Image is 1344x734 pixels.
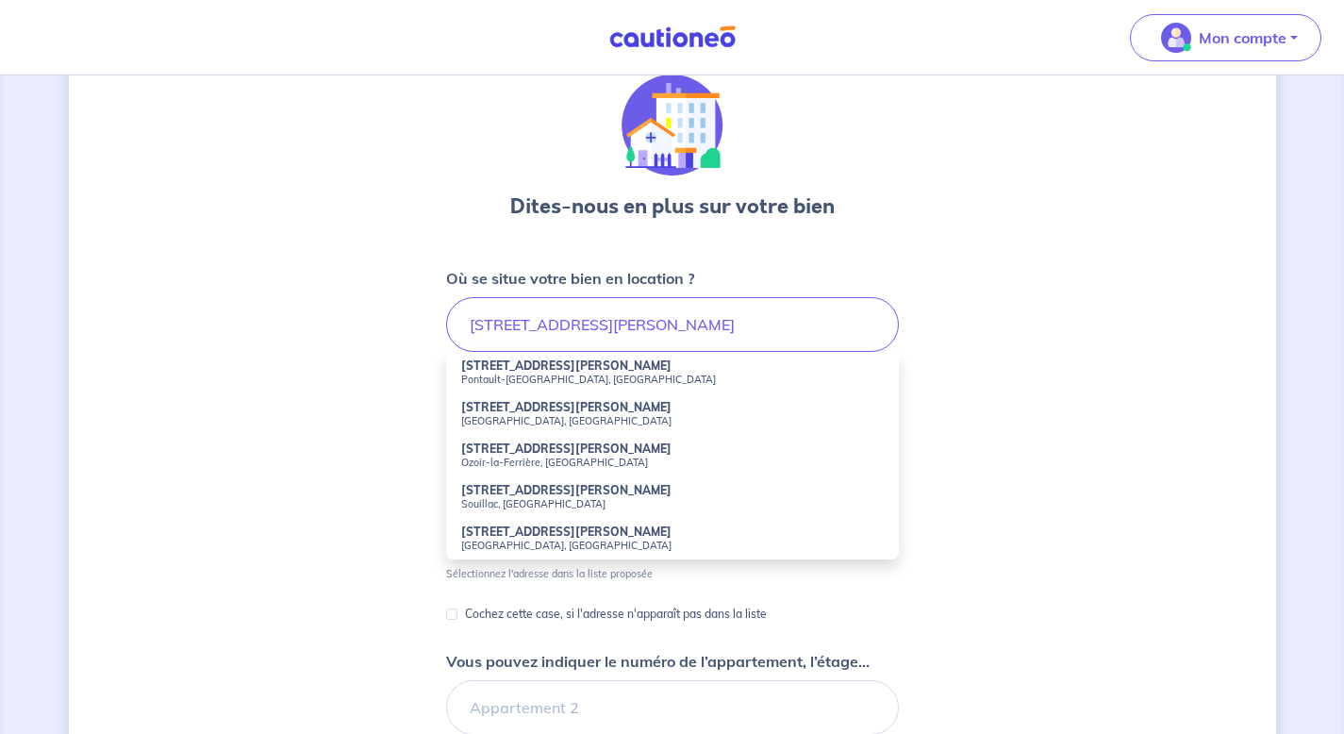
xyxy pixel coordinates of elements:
[446,297,899,352] input: 2 rue de paris, 59000 lille
[446,650,870,673] p: Vous pouvez indiquer le numéro de l’appartement, l’étage...
[461,414,884,427] small: [GEOGRAPHIC_DATA], [GEOGRAPHIC_DATA]
[510,192,835,222] h3: Dites-nous en plus sur votre bien
[446,267,694,290] p: Où se situe votre bien en location ?
[461,442,672,456] strong: [STREET_ADDRESS][PERSON_NAME]
[446,567,653,580] p: Sélectionnez l'adresse dans la liste proposée
[461,359,672,373] strong: [STREET_ADDRESS][PERSON_NAME]
[461,497,884,510] small: Souillac, [GEOGRAPHIC_DATA]
[602,25,743,49] img: Cautioneo
[461,539,884,552] small: [GEOGRAPHIC_DATA], [GEOGRAPHIC_DATA]
[461,373,884,386] small: Pontault-[GEOGRAPHIC_DATA], [GEOGRAPHIC_DATA]
[1130,14,1321,61] button: illu_account_valid_menu.svgMon compte
[622,75,723,176] img: illu_houses.svg
[461,525,672,539] strong: [STREET_ADDRESS][PERSON_NAME]
[1199,26,1286,49] p: Mon compte
[465,603,767,626] p: Cochez cette case, si l'adresse n'apparaît pas dans la liste
[1161,23,1191,53] img: illu_account_valid_menu.svg
[461,483,672,497] strong: [STREET_ADDRESS][PERSON_NAME]
[461,456,884,469] small: Ozoir-la-Ferrière, [GEOGRAPHIC_DATA]
[461,400,672,414] strong: [STREET_ADDRESS][PERSON_NAME]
